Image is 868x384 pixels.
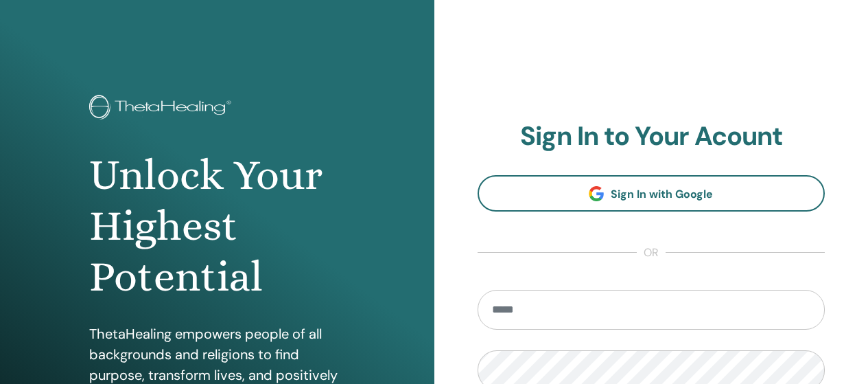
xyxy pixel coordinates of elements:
span: Sign In with Google [611,187,713,201]
span: or [637,245,666,261]
h2: Sign In to Your Acount [478,121,825,153]
a: Sign In with Google [478,175,825,212]
h1: Unlock Your Highest Potential [89,150,344,303]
